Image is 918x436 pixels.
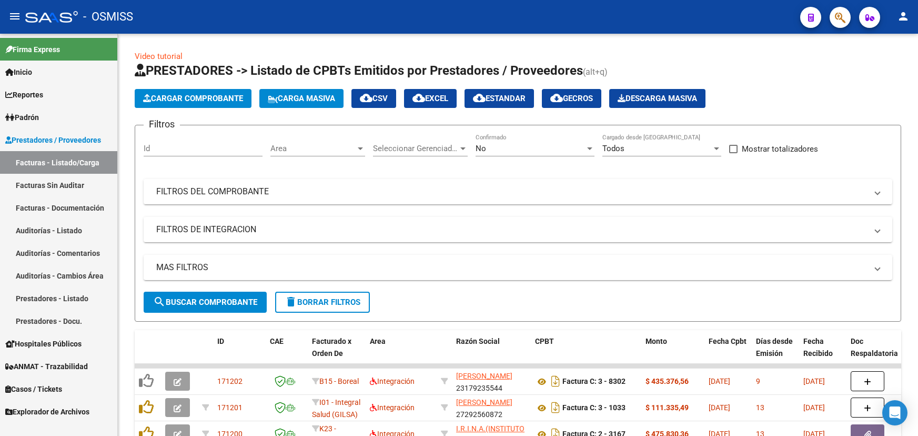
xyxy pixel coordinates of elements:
span: Borrar Filtros [285,298,360,307]
span: (alt+q) [583,67,608,77]
span: [PERSON_NAME] [456,398,512,407]
span: Seleccionar Gerenciador [373,144,458,153]
h3: Filtros [144,117,180,132]
span: CSV [360,94,388,103]
span: Doc Respaldatoria [851,337,898,358]
datatable-header-cell: Fecha Recibido [799,330,846,376]
span: 13 [756,403,764,412]
span: Area [370,337,386,345]
button: Gecros [542,89,601,108]
span: ANMAT - Trazabilidad [5,361,88,372]
span: [DATE] [709,377,730,385]
span: Reportes [5,89,43,101]
span: Prestadores / Proveedores [5,134,101,146]
i: Descargar documento [549,399,562,416]
strong: $ 111.335,49 [645,403,689,412]
span: 171201 [217,403,243,412]
div: Open Intercom Messenger [882,400,907,425]
span: [DATE] [803,377,825,385]
span: Area [270,144,356,153]
mat-icon: cloud_download [360,92,372,104]
span: 9 [756,377,760,385]
mat-icon: cloud_download [412,92,425,104]
span: I01 - Integral Salud (GILSA) [312,398,360,419]
span: [DATE] [803,403,825,412]
span: Integración [370,377,415,385]
span: Integración [370,403,415,412]
strong: $ 435.376,56 [645,377,689,385]
span: Descarga Masiva [618,94,697,103]
span: ID [217,337,224,345]
span: EXCEL [412,94,448,103]
a: Video tutorial [135,52,183,61]
datatable-header-cell: Razón Social [452,330,531,376]
span: Padrón [5,112,39,123]
mat-expansion-panel-header: FILTROS DEL COMPROBANTE [144,179,892,204]
span: - OSMISS [83,5,133,28]
span: Días desde Emisión [756,337,793,358]
datatable-header-cell: CAE [266,330,308,376]
mat-icon: search [153,295,166,308]
datatable-header-cell: Doc Respaldatoria [846,330,910,376]
mat-panel-title: FILTROS DEL COMPROBANTE [156,186,867,197]
span: Casos / Tickets [5,383,62,395]
button: Cargar Comprobante [135,89,251,108]
mat-icon: cloud_download [473,92,486,104]
span: Gecros [550,94,593,103]
span: Cargar Comprobante [143,94,243,103]
button: Borrar Filtros [275,292,370,313]
datatable-header-cell: Fecha Cpbt [704,330,752,376]
span: Estandar [473,94,526,103]
mat-panel-title: FILTROS DE INTEGRACION [156,224,867,235]
span: Hospitales Públicos [5,338,82,350]
span: B15 - Boreal [319,377,359,385]
span: Fecha Recibido [803,337,833,358]
span: Razón Social [456,337,500,345]
span: Monto [645,337,667,345]
span: Firma Express [5,44,60,55]
datatable-header-cell: Facturado x Orden De [308,330,366,376]
span: Buscar Comprobante [153,298,257,307]
mat-expansion-panel-header: MAS FILTROS [144,255,892,280]
span: [PERSON_NAME] [456,372,512,380]
datatable-header-cell: Area [366,330,437,376]
span: Carga Masiva [268,94,335,103]
button: Estandar [465,89,534,108]
span: Inicio [5,66,32,78]
button: EXCEL [404,89,457,108]
i: Descargar documento [549,373,562,390]
mat-expansion-panel-header: FILTROS DE INTEGRACION [144,217,892,242]
mat-icon: delete [285,295,297,308]
button: Carga Masiva [259,89,344,108]
span: Explorador de Archivos [5,406,89,418]
datatable-header-cell: CPBT [531,330,641,376]
span: Todos [602,144,624,153]
span: Fecha Cpbt [709,337,746,345]
button: Buscar Comprobante [144,292,267,313]
datatable-header-cell: Monto [641,330,704,376]
div: 23179235544 [456,370,527,392]
span: CAE [270,337,284,345]
span: [DATE] [709,403,730,412]
strong: Factura C: 3 - 1033 [562,404,626,412]
mat-icon: person [897,10,910,23]
datatable-header-cell: ID [213,330,266,376]
mat-icon: menu [8,10,21,23]
strong: Factura C: 3 - 8302 [562,378,626,386]
mat-panel-title: MAS FILTROS [156,262,867,273]
span: 171202 [217,377,243,385]
button: Descarga Masiva [609,89,705,108]
datatable-header-cell: Días desde Emisión [752,330,799,376]
mat-icon: cloud_download [550,92,563,104]
span: No [476,144,486,153]
span: Mostrar totalizadores [742,143,818,155]
div: 27292560872 [456,397,527,419]
app-download-masive: Descarga masiva de comprobantes (adjuntos) [609,89,705,108]
span: CPBT [535,337,554,345]
span: PRESTADORES -> Listado de CPBTs Emitidos por Prestadores / Proveedores [135,63,583,78]
span: Facturado x Orden De [312,337,351,358]
button: CSV [351,89,396,108]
